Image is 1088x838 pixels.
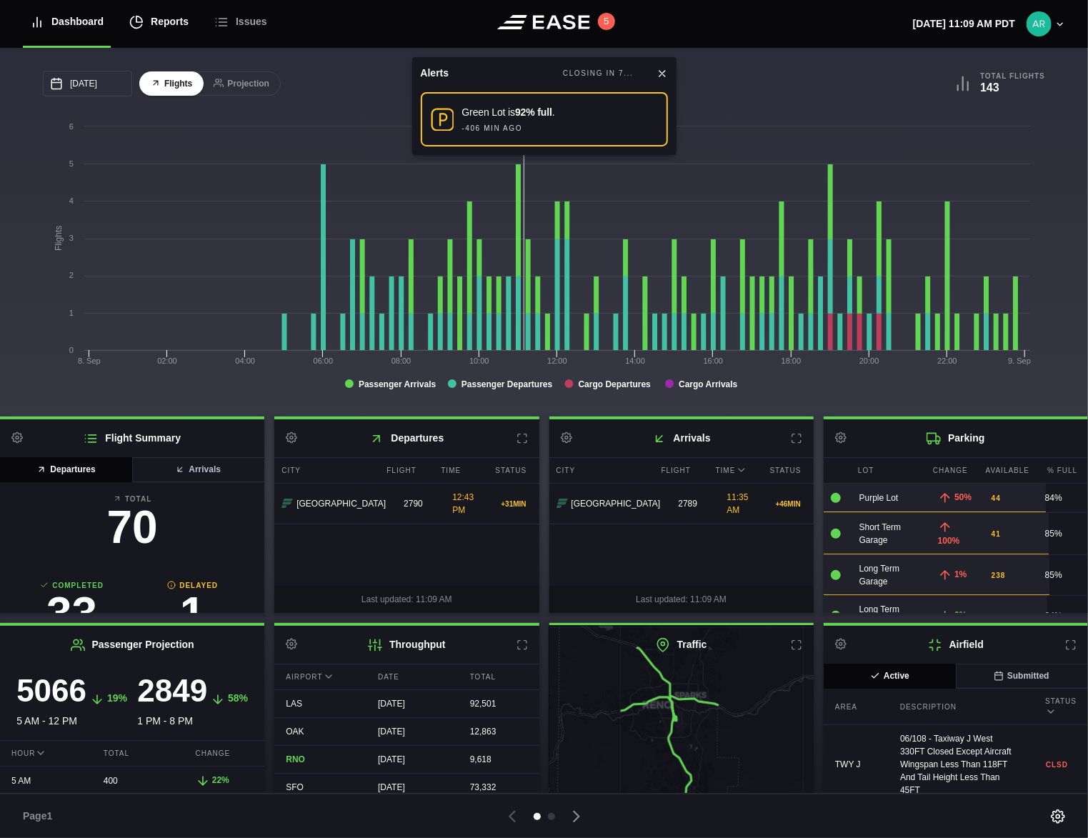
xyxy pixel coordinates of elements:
div: Area [824,694,877,719]
b: CLSD [1046,759,1077,770]
div: Lot [851,458,922,483]
a: Delayed1 [132,580,253,644]
div: + 31 MIN [501,499,531,509]
div: 9,618 [459,746,539,773]
div: OAK [274,718,355,745]
h2: Traffic [549,626,814,664]
div: 85% [1045,569,1081,582]
div: Flight [654,458,705,483]
div: 2789 [671,490,716,517]
div: Green Lot is . [462,105,555,120]
h2: Departures [274,419,539,457]
h3: 5066 [16,675,86,707]
text: 08:00 [391,356,411,365]
h3: 70 [11,504,253,550]
text: 3 [69,234,74,242]
text: 16:00 [704,356,724,365]
div: [DATE] [366,718,447,745]
div: Last updated: 11:09 AM [549,586,814,613]
div: [DATE] [366,774,447,801]
div: Time [709,458,759,483]
div: Change [184,741,265,766]
div: 92,501 [459,690,539,717]
div: 85% [1045,527,1081,540]
text: 1 [69,309,74,317]
button: Projection [202,71,281,96]
span: 58% [228,692,248,704]
span: Page 1 [23,809,59,824]
button: Arrivals [131,457,264,482]
text: 0 [69,346,74,354]
tspan: Flights [54,226,64,251]
button: Submitted [955,664,1088,689]
div: 1 PM - 8 PM [132,675,253,729]
button: Active [824,664,957,689]
text: 10:00 [469,356,489,365]
b: 44 [992,493,1001,504]
h3: 1 [132,591,253,637]
div: Status [488,458,539,483]
div: Total [92,741,173,766]
button: Flights [139,71,204,96]
b: 223 [992,611,1006,622]
text: 18:00 [782,356,802,365]
span: 1% [954,569,967,579]
div: Flight [379,458,430,483]
text: 2 [69,271,74,279]
tspan: Cargo Departures [579,379,652,389]
text: 04:00 [235,356,255,365]
div: SFO [274,774,355,801]
div: Date [366,664,447,689]
input: mm/dd/yyyy [43,71,132,96]
b: 143 [980,81,999,94]
div: 06/108 - Taxiway J West 330FT Closed Except Aircraft Wingspan Less Than 118FT And Tail Height Les... [889,725,1023,804]
span: Long Term Surface [859,604,899,627]
strong: 92% full [515,106,552,118]
span: Purple Lot [859,493,899,503]
span: 11:35 AM [727,492,749,515]
h2: Airfield [824,626,1088,664]
span: RNO [286,754,305,764]
div: [DATE] [366,746,447,773]
div: 400 [92,767,173,794]
div: Airport [274,664,355,689]
b: Delayed [132,580,253,591]
text: 5 [69,159,74,168]
tspan: 8. Sep [78,356,101,365]
text: 12:00 [547,356,567,365]
a: Total70 [11,494,253,557]
h3: 2849 [137,675,207,707]
text: 20:00 [859,356,879,365]
div: Available [979,458,1037,483]
div: [DATE] [366,690,447,717]
span: [GEOGRAPHIC_DATA] [296,497,386,510]
tspan: Passenger Arrivals [359,379,436,389]
span: 19% [107,692,127,704]
div: % Full [1040,458,1088,483]
span: 12:43 PM [452,492,474,515]
span: 0% [954,610,967,620]
text: 06:00 [314,356,334,365]
b: Completed [11,580,132,591]
div: 84% [1045,492,1081,504]
div: 84% [1045,609,1081,622]
b: Total Flights [980,71,1045,81]
text: 4 [69,196,74,205]
div: Alerts [421,66,449,81]
div: 12,863 [459,718,539,745]
text: 14:00 [625,356,645,365]
div: Description [889,694,1022,719]
div: Change [926,458,975,483]
div: Last updated: 11:09 AM [274,586,539,613]
button: 5 [598,13,615,30]
div: 2790 [396,490,441,517]
tspan: Passenger Departures [461,379,553,389]
div: City [274,458,376,483]
text: 02:00 [157,356,177,365]
span: 22% [212,775,229,785]
h3: 33 [11,591,132,637]
div: Time [434,458,484,483]
a: Completed33 [11,580,132,644]
div: + 46 MIN [776,499,807,509]
text: 6 [69,122,74,131]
